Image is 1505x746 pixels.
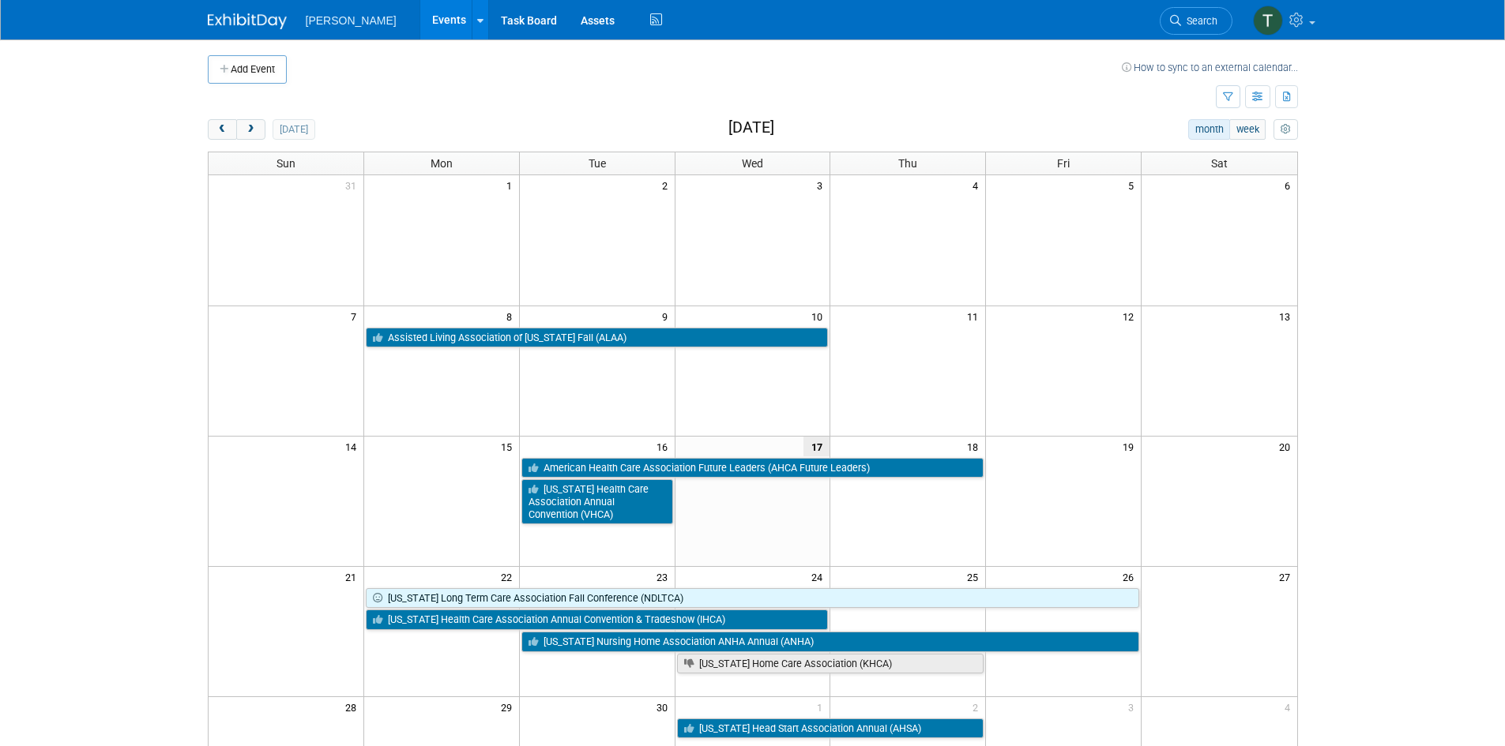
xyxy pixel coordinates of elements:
[236,119,265,140] button: next
[1057,157,1070,170] span: Fri
[349,306,363,326] span: 7
[521,479,673,524] a: [US_STATE] Health Care Association Annual Convention (VHCA)
[677,654,984,674] a: [US_STATE] Home Care Association (KHCA)
[1283,175,1297,195] span: 6
[505,175,519,195] span: 1
[277,157,295,170] span: Sun
[1211,157,1228,170] span: Sat
[344,567,363,587] span: 21
[815,175,830,195] span: 3
[1277,306,1297,326] span: 13
[366,609,829,630] a: [US_STATE] Health Care Association Annual Convention & Tradeshow (IHCA)
[742,157,763,170] span: Wed
[810,567,830,587] span: 24
[1283,697,1297,717] span: 4
[1188,119,1230,140] button: month
[1121,306,1141,326] span: 12
[499,697,519,717] span: 29
[521,458,984,478] a: American Health Care Association Future Leaders (AHCA Future Leaders)
[208,55,287,84] button: Add Event
[965,437,985,456] span: 18
[499,567,519,587] span: 22
[366,588,1139,609] a: [US_STATE] Long Term Care Association Fall Conference (NDLTCA)
[208,119,237,140] button: prev
[728,119,774,137] h2: [DATE]
[1127,697,1141,717] span: 3
[344,697,363,717] span: 28
[655,567,675,587] span: 23
[815,697,830,717] span: 1
[1181,15,1217,27] span: Search
[655,697,675,717] span: 30
[1253,6,1283,36] img: Traci Varon
[655,437,675,456] span: 16
[803,437,830,456] span: 17
[1127,175,1141,195] span: 5
[965,306,985,326] span: 11
[1274,119,1297,140] button: myCustomButton
[366,328,829,348] a: Assisted Living Association of [US_STATE] Fall (ALAA)
[431,157,453,170] span: Mon
[1281,125,1291,135] i: Personalize Calendar
[1277,437,1297,456] span: 20
[1229,119,1266,140] button: week
[677,718,984,739] a: [US_STATE] Head Start Association Annual (AHSA)
[1277,567,1297,587] span: 27
[499,437,519,456] span: 15
[1122,62,1298,73] a: How to sync to an external calendar...
[306,14,397,27] span: [PERSON_NAME]
[660,175,675,195] span: 2
[971,175,985,195] span: 4
[1160,7,1232,35] a: Search
[344,175,363,195] span: 31
[273,119,314,140] button: [DATE]
[898,157,917,170] span: Thu
[660,306,675,326] span: 9
[810,306,830,326] span: 10
[505,306,519,326] span: 8
[208,13,287,29] img: ExhibitDay
[344,437,363,456] span: 14
[589,157,606,170] span: Tue
[1121,437,1141,456] span: 19
[971,697,985,717] span: 2
[521,632,1139,652] a: [US_STATE] Nursing Home Association ANHA Annual (ANHA)
[965,567,985,587] span: 25
[1121,567,1141,587] span: 26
